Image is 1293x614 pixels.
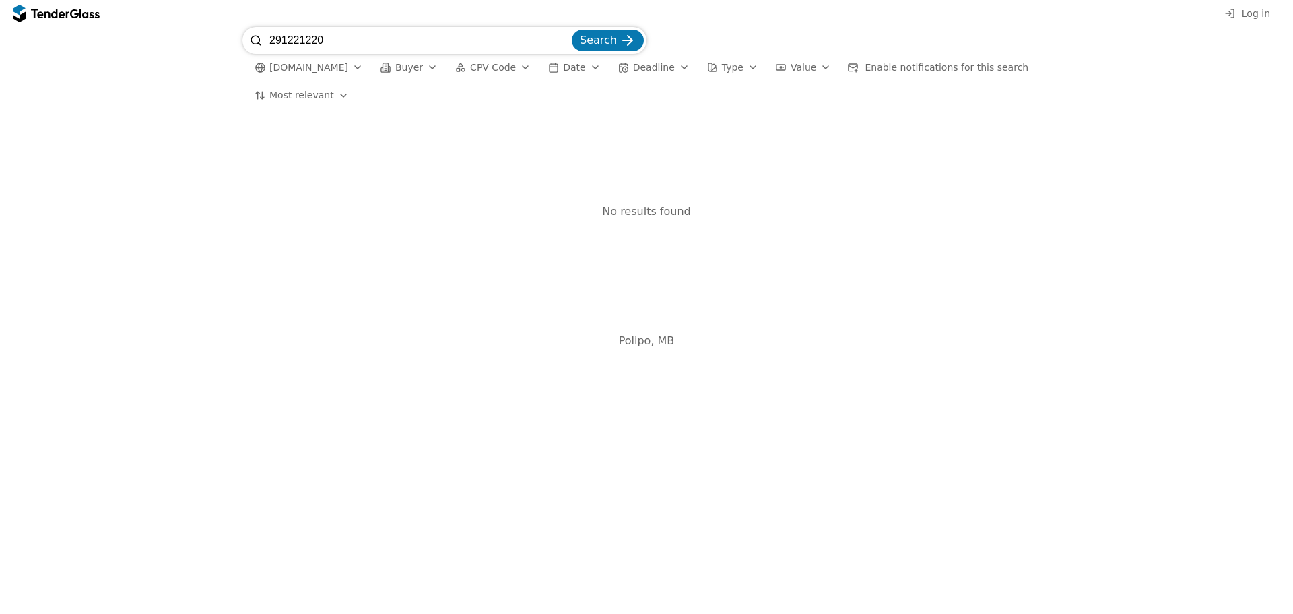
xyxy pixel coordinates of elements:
span: Type [722,62,743,73]
span: Deadline [633,62,675,73]
span: Polipo, MB [619,334,675,347]
button: CPV Code [450,59,536,76]
input: Search tenders... [269,27,569,54]
span: Value [791,62,816,73]
button: Type [702,59,764,76]
span: [DOMAIN_NAME] [269,62,348,73]
button: Search [572,30,644,51]
span: Enable notifications for this search [865,62,1028,73]
span: Buyer [395,62,423,73]
span: Log in [1242,8,1270,19]
button: Date [543,59,605,76]
span: Date [563,62,585,73]
button: Log in [1220,5,1274,22]
button: Deadline [613,59,695,76]
button: Enable notifications for this search [843,59,1032,76]
span: Search [580,34,617,47]
button: [DOMAIN_NAME] [249,59,368,76]
button: Buyer [375,59,443,76]
button: Value [770,59,836,76]
span: CPV Code [470,62,516,73]
span: No results found [602,205,690,218]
